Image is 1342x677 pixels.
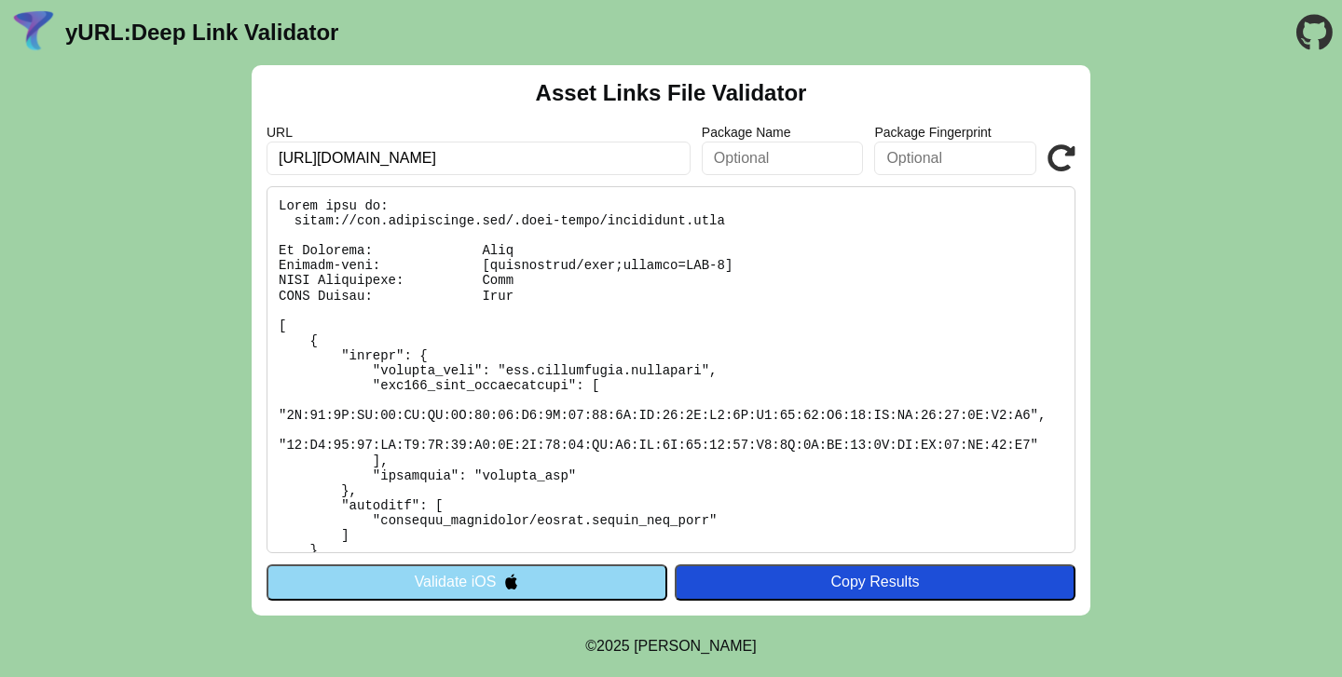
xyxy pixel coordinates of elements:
span: 2025 [596,638,630,654]
footer: © [585,616,756,677]
button: Validate iOS [267,564,667,600]
pre: Lorem ipsu do: sitam://con.adipiscinge.sed/.doei-tempo/incididunt.utla Et Dolorema: Aliq Enimadm-... [267,186,1075,553]
a: yURL:Deep Link Validator [65,20,338,46]
div: Copy Results [684,574,1066,590]
label: URL [267,125,691,140]
label: Package Fingerprint [874,125,1036,140]
img: appleIcon.svg [503,574,519,589]
input: Required [267,142,691,175]
img: yURL Logo [9,8,58,57]
input: Optional [702,142,864,175]
label: Package Name [702,125,864,140]
button: Copy Results [675,564,1075,600]
input: Optional [874,142,1036,175]
h2: Asset Links File Validator [536,80,807,106]
a: Michael Ibragimchayev's Personal Site [634,638,757,654]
